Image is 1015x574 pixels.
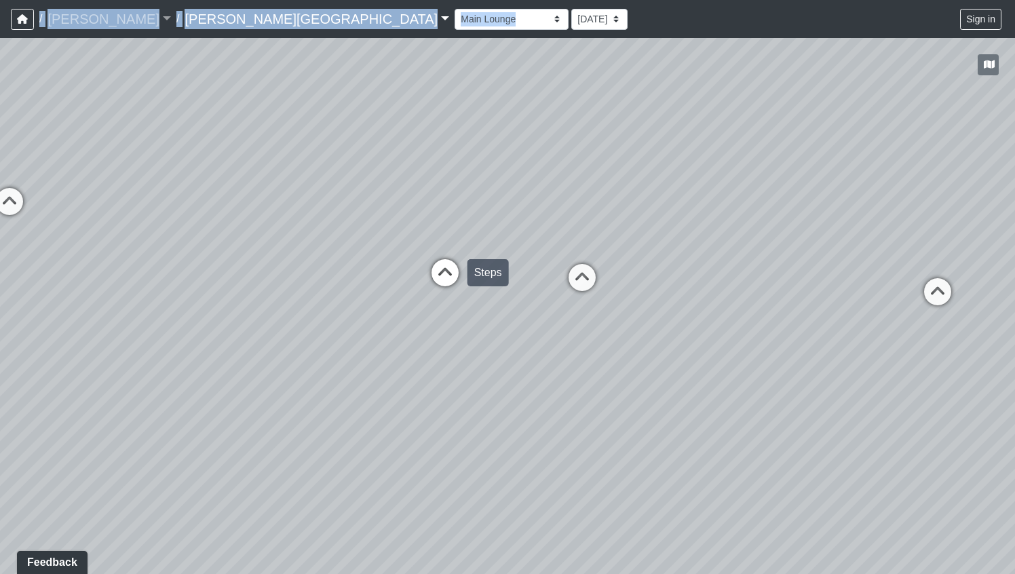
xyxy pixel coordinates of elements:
[34,5,47,33] span: /
[185,5,449,33] a: [PERSON_NAME][GEOGRAPHIC_DATA]
[467,259,509,286] div: Steps
[47,5,171,33] a: [PERSON_NAME]
[10,547,94,574] iframe: Ybug feedback widget
[960,9,1001,30] button: Sign in
[171,5,185,33] span: /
